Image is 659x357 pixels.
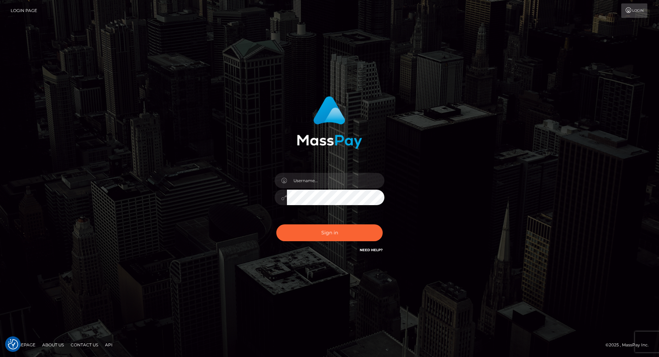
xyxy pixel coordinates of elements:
[39,339,67,350] a: About Us
[8,339,18,349] img: Revisit consent button
[297,96,362,149] img: MassPay Login
[8,339,18,349] button: Consent Preferences
[276,224,383,241] button: Sign in
[68,339,101,350] a: Contact Us
[360,248,383,252] a: Need Help?
[621,3,647,18] a: Login
[11,3,37,18] a: Login Page
[287,173,384,188] input: Username...
[8,339,38,350] a: Homepage
[605,341,654,349] div: © 2025 , MassPay Inc.
[102,339,115,350] a: API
